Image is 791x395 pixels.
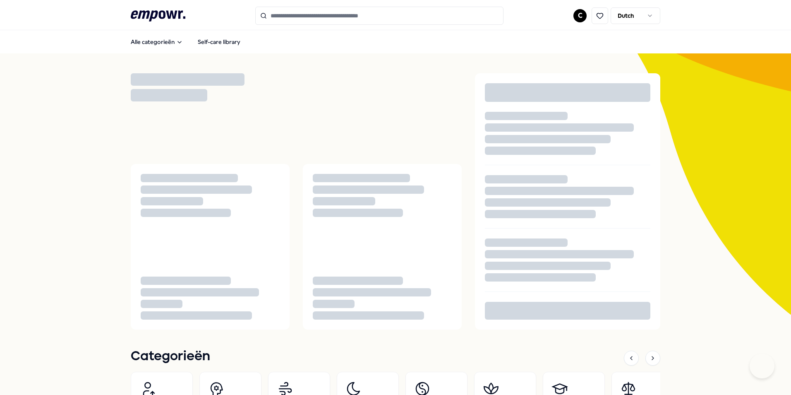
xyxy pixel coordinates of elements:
[191,34,247,50] a: Self-care library
[131,346,210,367] h1: Categorieën
[124,34,247,50] nav: Main
[255,7,503,25] input: Search for products, categories or subcategories
[750,354,774,378] iframe: Help Scout Beacon - Open
[573,9,587,22] button: C
[124,34,189,50] button: Alle categorieën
